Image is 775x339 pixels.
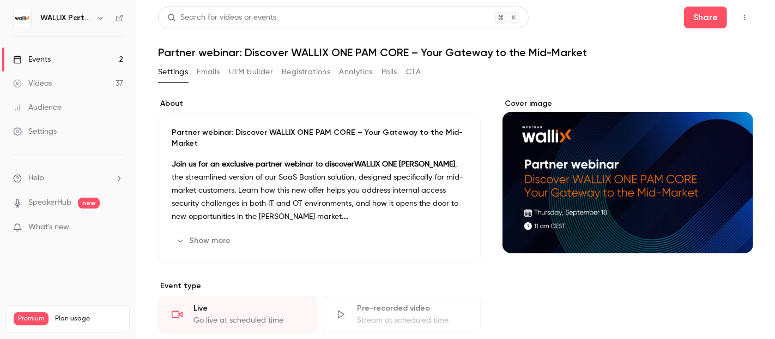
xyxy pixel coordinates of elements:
[14,9,31,27] img: WALLIX Partners Channel
[406,63,421,81] button: CTA
[55,314,123,323] span: Plan usage
[13,54,51,65] div: Events
[357,303,467,314] div: Pre-recorded video
[158,98,481,109] label: About
[502,98,753,253] section: Cover image
[158,296,317,333] div: LiveGo live at scheduled time
[28,222,69,233] span: What's new
[172,160,455,168] strong: Join us for an exclusive partner webinar to discoverWALLIX ONE [PERSON_NAME]
[13,126,57,137] div: Settings
[193,315,304,326] div: Go live at scheduled time
[158,63,188,81] button: Settings
[14,312,49,325] span: Premium
[193,303,304,314] div: Live
[78,198,100,209] span: new
[172,232,237,249] button: Show more
[197,63,220,81] button: Emails
[28,197,71,209] a: SpeakerHub
[282,63,330,81] button: Registrations
[229,63,273,81] button: UTM builder
[13,102,62,113] div: Audience
[172,127,467,149] p: Partner webinar: Discover WALLIX ONE PAM CORE – Your Gateway to the Mid-Market
[339,63,373,81] button: Analytics
[40,13,92,23] h6: WALLIX Partners Channel
[13,78,52,89] div: Videos
[13,173,123,184] li: help-dropdown-opener
[158,281,481,292] p: Event type
[167,12,276,23] div: Search for videos or events
[382,63,397,81] button: Polls
[158,46,753,59] h1: Partner webinar: Discover WALLIX ONE PAM CORE – Your Gateway to the Mid-Market
[28,173,44,184] span: Help
[357,315,467,326] div: Stream at scheduled time
[684,7,727,28] button: Share
[110,223,123,233] iframe: Noticeable Trigger
[322,296,481,333] div: Pre-recorded videoStream at scheduled time
[502,98,753,109] label: Cover image
[172,158,467,223] p: , the streamlined version of our SaaS Bastion solution, designed specifically for mid-market cust...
